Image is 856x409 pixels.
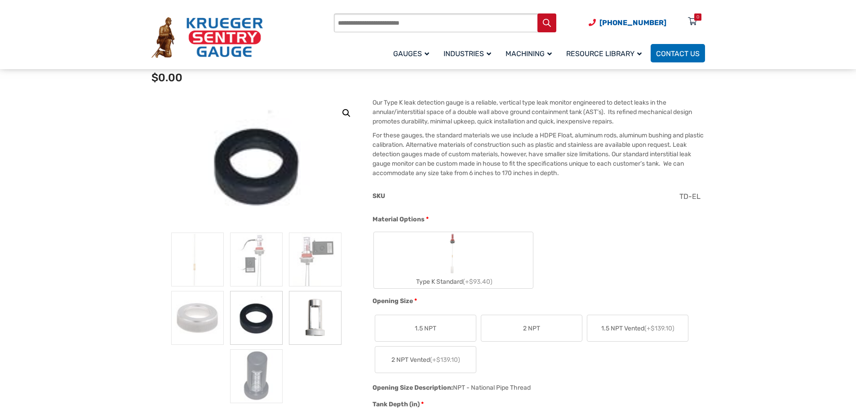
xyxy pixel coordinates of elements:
[561,43,651,64] a: Resource Library
[444,232,462,275] img: Leak Detection Gauge
[171,233,224,286] img: Leak Detection Gauge
[393,49,429,58] span: Gauges
[230,233,283,286] img: Leak Type K Gauge - Image 2
[374,232,533,288] label: Type K Standard
[373,98,705,126] p: Our Type K leak detection gauge is a reliable, vertical type leak monitor engineered to detect le...
[506,49,552,58] span: Machining
[500,43,561,64] a: Machining
[523,324,540,333] span: 2 NPT
[415,324,436,333] span: 1.5 NPT
[338,105,355,121] a: View full-screen image gallery
[444,49,491,58] span: Industries
[373,192,385,200] span: SKU
[426,215,429,224] abbr: required
[599,18,666,27] span: [PHONE_NUMBER]
[374,275,533,288] div: Type K Standard
[373,215,425,223] span: Material Options
[230,349,283,403] img: Leak Type K Gauge - Image 7
[289,291,342,345] img: ALG-OF
[388,43,438,64] a: Gauges
[430,356,460,364] span: (+$139.10)
[463,278,492,286] span: (+$93.40)
[203,98,310,233] img: Leak Type K Gauge - Image 5
[373,384,453,391] span: Opening Size Description:
[151,17,263,58] img: Krueger Sentry Gauge
[151,71,182,84] span: $0.00
[696,13,699,21] div: 0
[589,17,666,28] a: Phone Number (920) 434-8860
[644,325,674,332] span: (+$139.10)
[391,355,460,365] span: 2 NPT Vented
[421,400,424,409] abbr: required
[438,43,500,64] a: Industries
[414,296,417,306] abbr: required
[679,192,701,201] span: TD-EL
[373,400,420,408] span: Tank Depth (in)
[171,291,224,345] img: Leak Type K Gauge - Image 4
[656,49,700,58] span: Contact Us
[373,297,413,305] span: Opening Size
[566,49,642,58] span: Resource Library
[601,324,674,333] span: 1.5 NPT Vented
[651,44,705,62] a: Contact Us
[230,291,283,345] img: Leak Type K Gauge - Image 5
[453,384,531,391] div: NPT - National Pipe Thread
[289,233,342,286] img: Leak Type K Gauge - Image 3
[373,131,705,178] p: For these gauges, the standard materials we use include a HDPE Float, aluminum rods, aluminum bus...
